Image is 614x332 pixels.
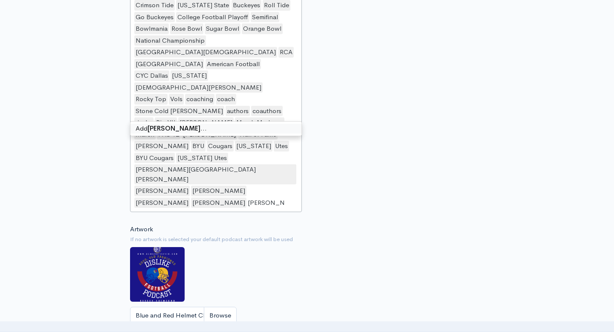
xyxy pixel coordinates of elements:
div: coauthors [251,106,283,116]
div: Semifinal [251,12,279,23]
div: March Madness [235,117,284,128]
div: Rose Bowl [170,23,203,34]
div: National Championship [134,35,206,46]
div: American Football [206,59,261,70]
div: Rocky Top [134,94,168,105]
div: CYC Dallas [134,70,169,81]
div: RCA [278,47,294,58]
div: [PERSON_NAME] [178,117,234,128]
div: [PERSON_NAME] [191,198,246,208]
div: Sugar Bowl [205,23,240,34]
div: Stone Cold [PERSON_NAME] [134,106,224,116]
div: authors [226,106,250,116]
div: College Football Playoff [176,12,249,23]
small: If no artwork is selected your default podcast artwork will be used [130,235,484,244]
div: [PERSON_NAME] [134,141,190,151]
div: coaching [185,94,214,105]
div: [US_STATE] [235,141,272,151]
label: Artwork [130,224,153,234]
div: BYU Cougars [134,153,175,163]
div: [US_STATE] [171,70,208,81]
strong: [PERSON_NAME] [148,124,200,132]
div: Cougars [207,141,234,151]
div: [PERSON_NAME] [134,186,190,196]
div: [GEOGRAPHIC_DATA] [134,59,204,70]
div: [PERSON_NAME] [191,186,246,196]
div: Big XII [155,117,177,128]
div: rivalry [134,117,153,128]
div: Add … [130,124,302,134]
div: Utes [274,141,289,151]
div: [PERSON_NAME] [134,198,190,208]
div: [US_STATE] Utes [176,153,228,163]
div: Orange Bowl [242,23,283,34]
div: Go Buckeyes [134,12,175,23]
div: coach [216,94,236,105]
div: BYU [191,141,206,151]
div: Bowlmania [134,23,169,34]
div: [GEOGRAPHIC_DATA][DEMOGRAPHIC_DATA] [134,47,277,58]
div: [DEMOGRAPHIC_DATA][PERSON_NAME] [134,82,263,93]
div: Vols [169,94,184,105]
div: [PERSON_NAME][GEOGRAPHIC_DATA][PERSON_NAME] [134,164,297,184]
